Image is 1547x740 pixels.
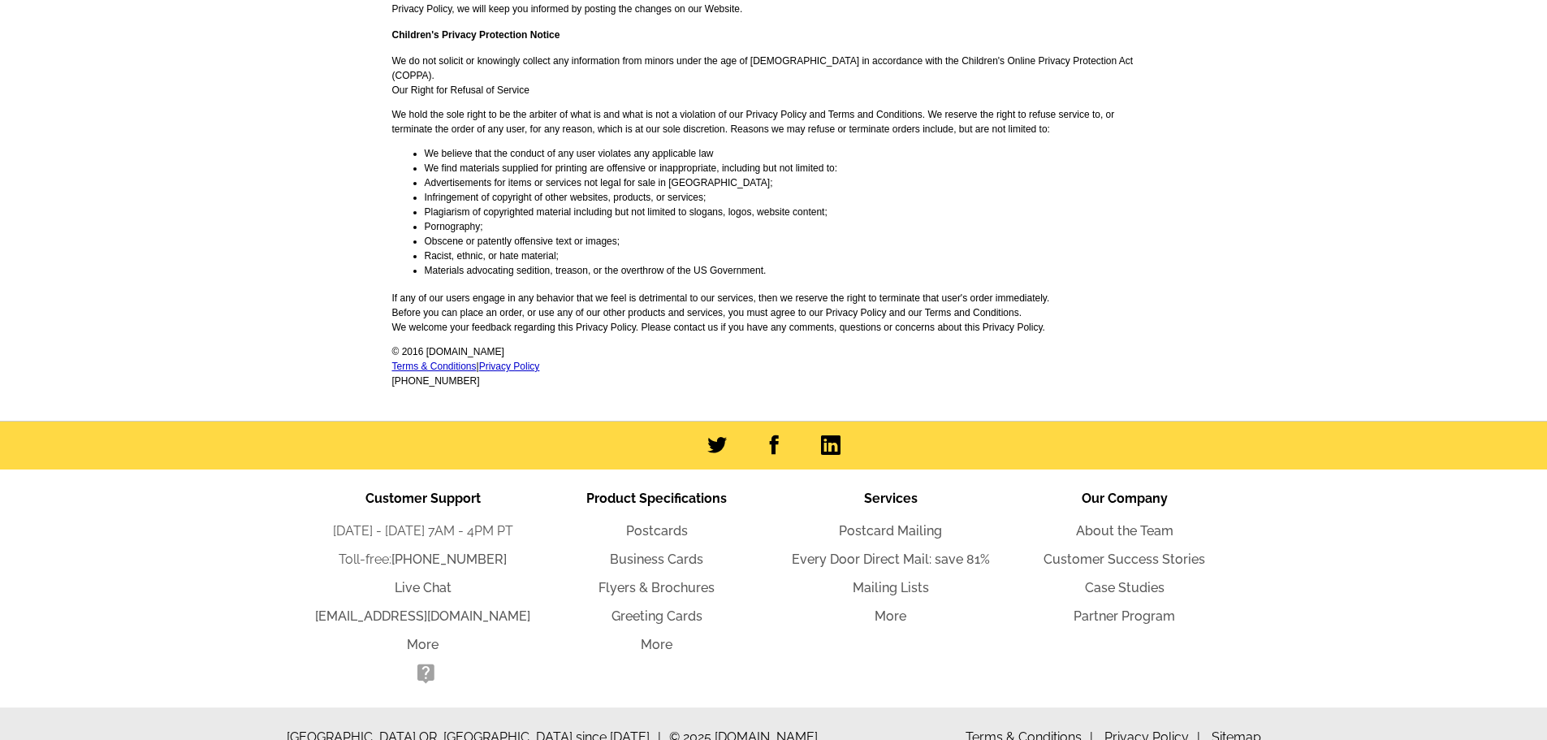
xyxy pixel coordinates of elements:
a: Terms & Conditions [392,361,477,372]
a: More [875,608,906,624]
a: Case Studies [1085,580,1165,595]
a: Live Chat [395,580,452,595]
h4: Children's Privacy Protection Notice [392,29,1156,41]
span: Plagiarism of copyrighted material including but not limited to slogans, logos, website content; [425,206,828,218]
li: Toll-free: [306,550,540,569]
a: Customer Success Stories [1044,552,1205,567]
a: Greeting Cards [611,608,702,624]
li: [DATE] - [DATE] 7AM - 4PM PT [306,521,540,541]
span: Product Specifications [586,491,727,506]
span: Customer Support [365,491,481,506]
a: [EMAIL_ADDRESS][DOMAIN_NAME] [315,608,530,624]
a: Every Door Direct Mail: save 81% [792,552,990,567]
p: We hold the sole right to be the arbiter of what is and what is not a violation of our Privacy Po... [392,107,1156,136]
span: Materials advocating sedition, treason, or the overthrow of the US Government. [425,265,767,276]
a: About the Team [1076,523,1173,539]
a: Privacy Policy [479,361,540,372]
p: We do not solicit or knowingly collect any information from minors under the age of [DEMOGRAPHIC_... [392,54,1156,97]
span: We find materials supplied for printing are offensive or inappropriate, including but not limited... [425,162,838,174]
span: Infringement of copyright of other websites, products, or services; [425,192,707,203]
span: We believe that the conduct of any user violates any applicable law [425,148,714,159]
span: Advertisements for items or services not legal for sale in [GEOGRAPHIC_DATA]; [425,177,773,188]
a: More [407,637,439,652]
a: More [641,637,672,652]
p: © 2016 [DOMAIN_NAME] | [PHONE_NUMBER] [392,344,1156,388]
span: Obscene or patently offensive text or images; [425,236,620,247]
a: Partner Program [1074,608,1175,624]
span: Pornography; [425,221,483,232]
a: Postcards [626,523,688,539]
a: Mailing Lists [853,580,929,595]
a: [PHONE_NUMBER] [391,552,507,567]
a: Flyers & Brochures [598,580,715,595]
span: Services [864,491,918,506]
p: If any of our users engage in any behavior that we feel is detrimental to our services, then we r... [392,291,1156,335]
span: Racist, ethnic, or hate material; [425,250,559,262]
span: Our Company [1082,491,1168,506]
a: Postcard Mailing [839,523,942,539]
a: Business Cards [610,552,703,567]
